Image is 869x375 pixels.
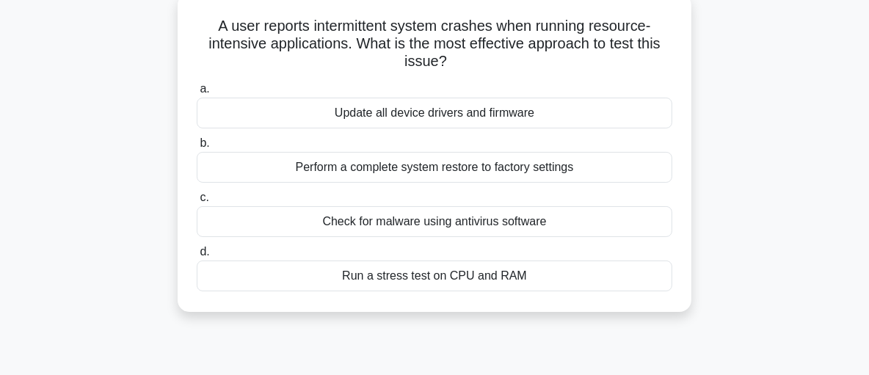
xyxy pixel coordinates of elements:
[197,152,672,183] div: Perform a complete system restore to factory settings
[197,206,672,237] div: Check for malware using antivirus software
[195,17,674,71] h5: A user reports intermittent system crashes when running resource-intensive applications. What is ...
[197,261,672,291] div: Run a stress test on CPU and RAM
[200,82,209,95] span: a.
[200,136,209,149] span: b.
[200,191,208,203] span: c.
[197,98,672,128] div: Update all device drivers and firmware
[200,245,209,258] span: d.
